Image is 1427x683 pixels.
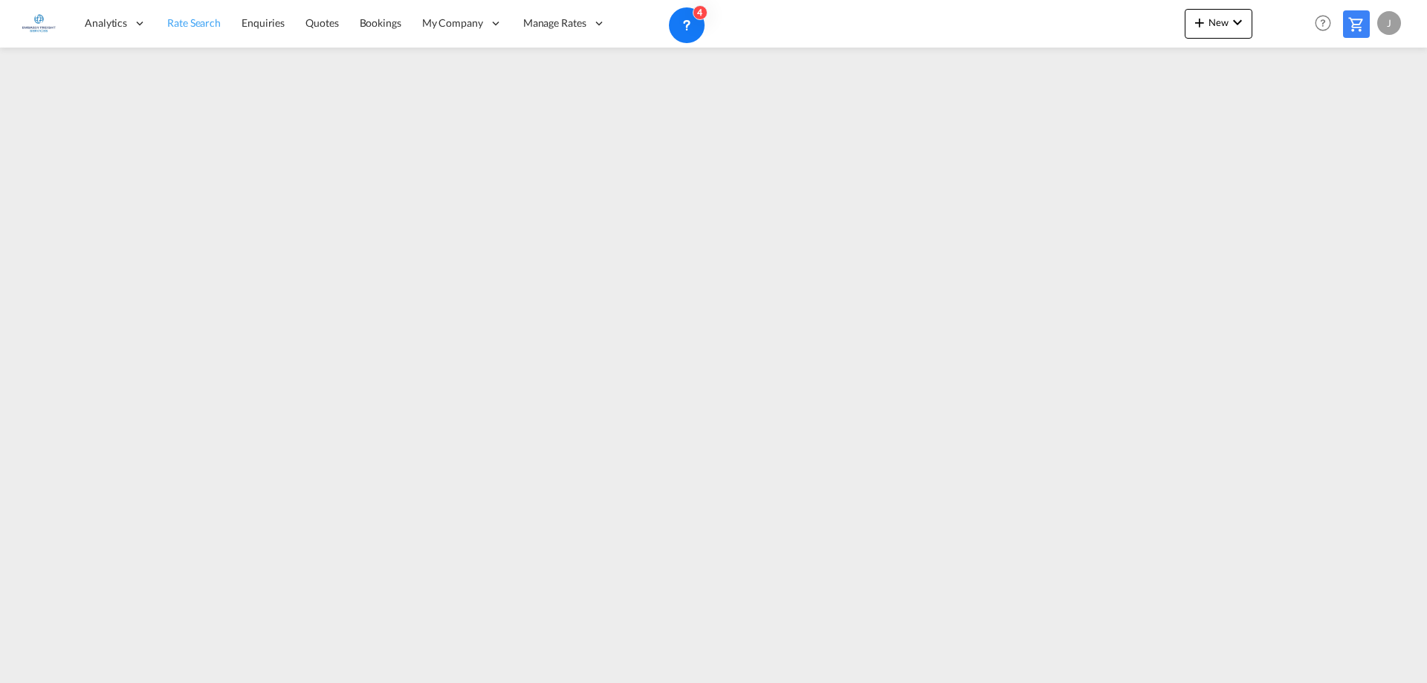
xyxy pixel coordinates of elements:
md-icon: icon-plus 400-fg [1191,13,1208,31]
div: J [1377,11,1401,35]
div: Help [1310,10,1343,37]
span: Analytics [85,16,127,30]
span: Help [1310,10,1336,36]
span: New [1191,16,1246,28]
span: Manage Rates [523,16,586,30]
button: icon-plus 400-fgNewicon-chevron-down [1185,9,1252,39]
span: Rate Search [167,16,221,29]
span: Quotes [305,16,338,29]
span: My Company [422,16,483,30]
md-icon: icon-chevron-down [1229,13,1246,31]
span: Enquiries [242,16,285,29]
span: Bookings [360,16,401,29]
img: e1326340b7c511ef854e8d6a806141ad.jpg [22,7,56,40]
